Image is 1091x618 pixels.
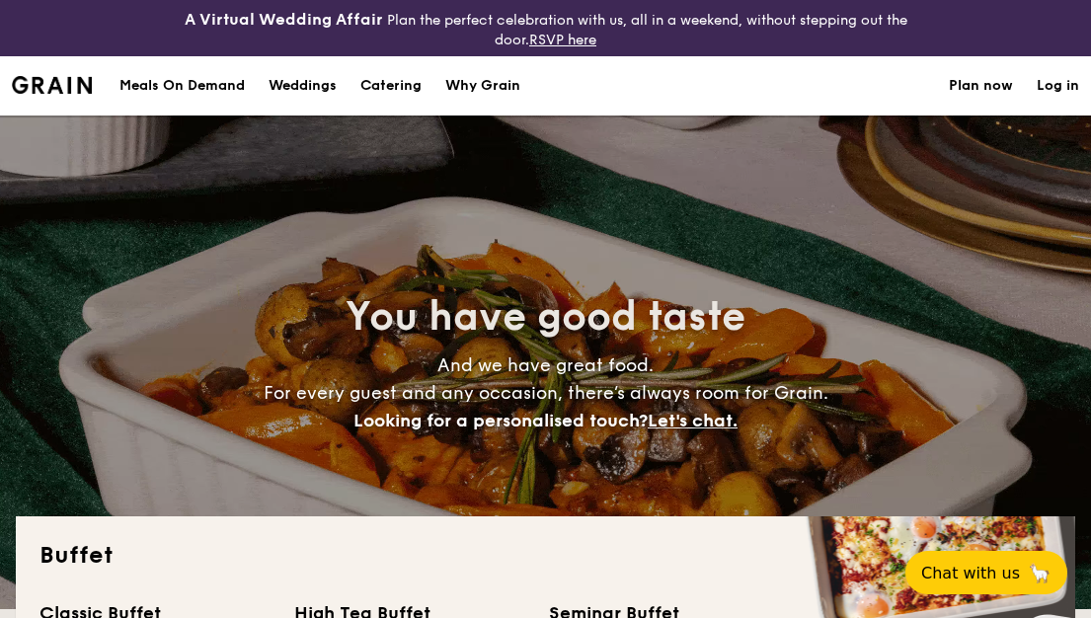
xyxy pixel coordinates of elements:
[346,293,745,341] span: You have good taste
[1037,56,1079,116] a: Log in
[353,410,648,431] span: Looking for a personalised touch?
[905,551,1067,594] button: Chat with us🦙
[12,76,92,94] img: Grain
[1028,562,1052,584] span: 🦙
[433,56,532,116] a: Why Grain
[39,540,1052,572] h2: Buffet
[529,32,596,48] a: RSVP here
[185,8,383,32] h4: A Virtual Wedding Affair
[257,56,349,116] a: Weddings
[360,56,422,116] h1: Catering
[264,354,828,431] span: And we have great food. For every guest and any occasion, there’s always room for Grain.
[12,76,92,94] a: Logotype
[182,8,909,48] div: Plan the perfect celebration with us, all in a weekend, without stepping out the door.
[949,56,1013,116] a: Plan now
[269,56,337,116] div: Weddings
[648,410,738,431] span: Let's chat.
[349,56,433,116] a: Catering
[119,56,245,116] div: Meals On Demand
[921,564,1020,582] span: Chat with us
[108,56,257,116] a: Meals On Demand
[445,56,520,116] div: Why Grain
